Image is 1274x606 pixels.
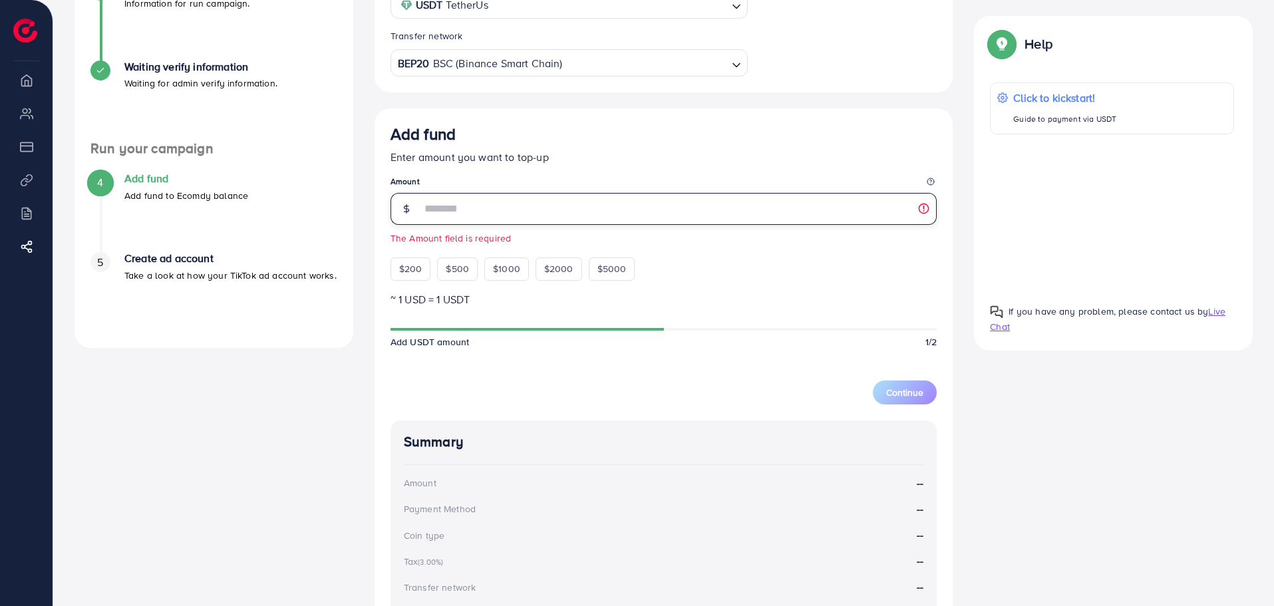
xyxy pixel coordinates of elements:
span: BSC (Binance Smart Chain) [433,54,563,73]
li: Waiting verify information [75,61,353,140]
div: Search for option [391,49,748,76]
legend: Amount [391,176,937,192]
strong: -- [917,476,923,491]
h4: Run your campaign [75,140,353,157]
small: (3.00%) [418,557,443,567]
strong: -- [917,502,923,517]
input: Search for option [564,53,726,74]
span: $5000 [597,262,627,275]
p: Help [1025,36,1052,52]
img: Popup guide [990,305,1003,319]
strong: -- [917,528,923,543]
p: Click to kickstart! [1013,90,1116,106]
h4: Waiting verify information [124,61,277,73]
img: Popup guide [990,32,1014,56]
h4: Create ad account [124,252,337,265]
span: $2000 [544,262,573,275]
div: Payment Method [404,502,476,516]
h4: Add fund [124,172,248,185]
p: Waiting for admin verify information. [124,75,277,91]
strong: BEP20 [398,54,430,73]
span: Add USDT amount [391,335,469,349]
p: Add fund to Ecomdy balance [124,188,248,204]
span: $200 [399,262,422,275]
h4: Summary [404,434,924,450]
h3: Add fund [391,124,456,144]
span: Continue [886,386,923,399]
button: Continue [873,380,937,404]
p: ~ 1 USD = 1 USDT [391,291,937,307]
iframe: Chat [1217,546,1264,596]
span: 1/2 [925,335,937,349]
p: Guide to payment via USDT [1013,111,1116,127]
strong: -- [917,579,923,594]
div: Transfer network [404,581,476,594]
span: 5 [97,255,103,270]
img: logo [13,19,37,43]
div: Amount [404,476,436,490]
p: Enter amount you want to top-up [391,149,937,165]
div: Tax [404,555,448,568]
span: 4 [97,175,103,190]
p: Take a look at how your TikTok ad account works. [124,267,337,283]
div: Coin type [404,529,444,542]
span: If you have any problem, please contact us by [1009,305,1208,318]
li: Create ad account [75,252,353,332]
span: $500 [446,262,469,275]
li: Add fund [75,172,353,252]
strong: -- [917,553,923,568]
label: Transfer network [391,29,463,43]
span: $1000 [493,262,520,275]
small: The Amount field is required [391,231,937,245]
